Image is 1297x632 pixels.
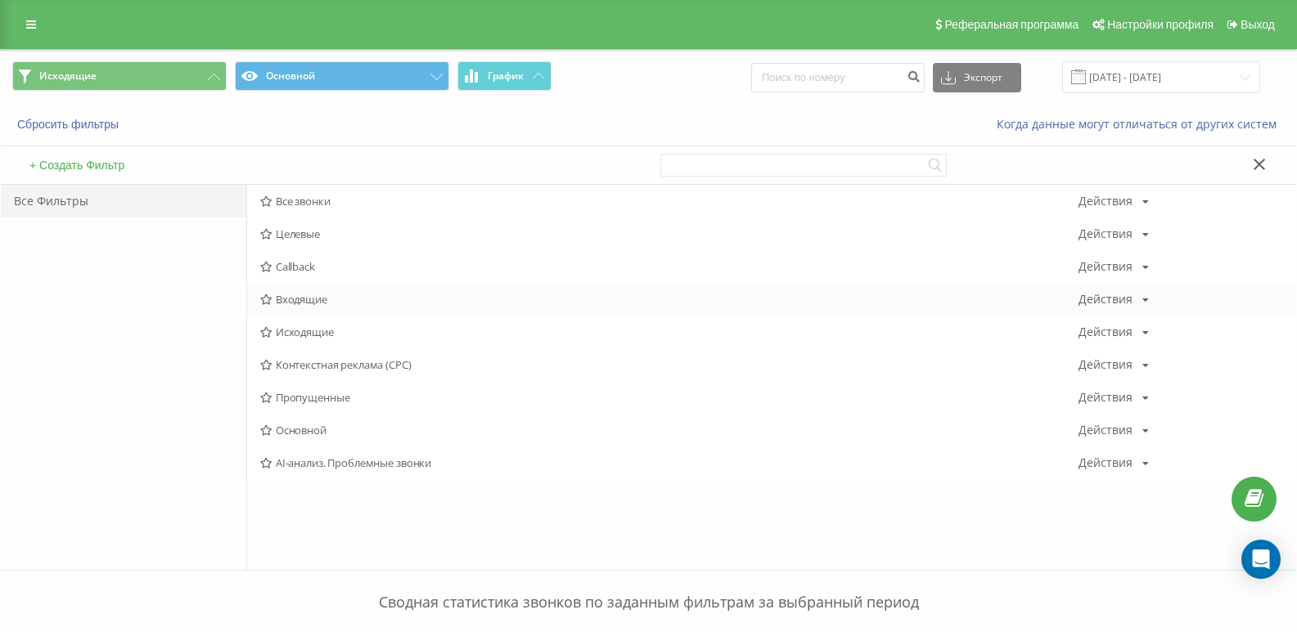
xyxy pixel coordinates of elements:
[39,69,97,83] span: Исходящие
[1079,392,1133,403] div: Действия
[1241,540,1281,579] div: Open Intercom Messenger
[12,559,1285,613] p: Сводная статистика звонков по заданным фильтрам за выбранный период
[997,116,1285,132] a: Когда данные могут отличаться от других систем
[1079,326,1133,338] div: Действия
[260,294,1079,305] span: Входящие
[260,359,1079,370] span: Контекстная реклама (CPC)
[1107,18,1214,31] span: Настройки профиля
[1079,294,1133,305] div: Действия
[457,61,552,91] button: График
[260,228,1079,240] span: Целевые
[12,61,227,91] button: Исходящие
[1,185,246,217] div: Все Фильтры
[751,63,925,92] input: Поиск по номеру
[25,158,129,173] button: + Создать Фильтр
[1079,424,1133,436] div: Действия
[1241,18,1275,31] span: Выход
[260,326,1079,338] span: Исходящие
[260,261,1079,272] span: Callback
[1079,457,1133,468] div: Действия
[260,424,1079,436] span: Основной
[12,117,127,132] button: Сбросить фильтры
[488,70,524,82] span: График
[944,18,1079,31] span: Реферальная программа
[260,392,1079,403] span: Пропущенные
[1248,157,1272,174] button: Закрыть
[1079,359,1133,370] div: Действия
[1079,195,1133,207] div: Действия
[1079,228,1133,240] div: Действия
[933,63,1021,92] button: Экспорт
[1079,261,1133,272] div: Действия
[260,457,1079,468] span: AI-анализ. Проблемные звонки
[260,195,1079,207] span: Все звонки
[235,61,449,91] button: Основной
